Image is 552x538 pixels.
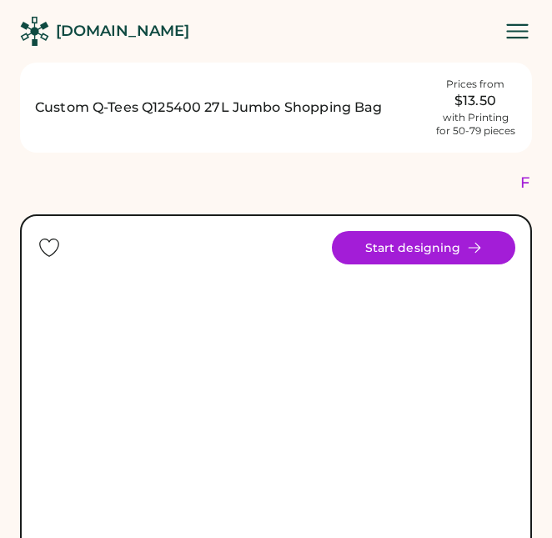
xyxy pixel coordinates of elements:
[35,98,424,118] h1: Custom Q-Tees Q125400 27L Jumbo Shopping Bag
[332,231,515,264] button: Start designing
[56,21,189,42] div: [DOMAIN_NAME]
[436,111,515,138] div: with Printing for 50-79 pieces
[446,78,504,91] div: Prices from
[434,91,517,111] div: $13.50
[20,17,49,46] img: Rendered Logo - Screens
